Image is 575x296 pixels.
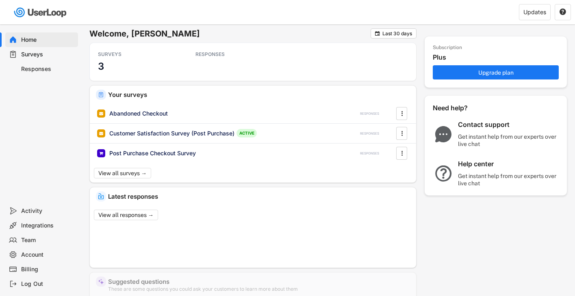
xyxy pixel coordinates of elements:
div: Get instant help from our experts over live chat [458,133,560,148]
button: View all responses → [94,210,158,220]
h6: Welcome, [PERSON_NAME] [89,28,371,39]
div: Abandoned Checkout [109,109,168,118]
img: userloop-logo-01.svg [12,4,69,21]
div: Surveys [21,51,75,58]
div: Latest responses [108,193,410,199]
button:  [398,147,406,159]
div: Need help? [433,104,490,112]
div: Your surveys [108,92,410,98]
text:  [401,109,403,118]
h3: 3 [98,60,104,73]
button:  [398,107,406,120]
div: Integrations [21,222,75,230]
div: Account [21,251,75,259]
div: Log Out [21,280,75,288]
div: Subscription [433,45,462,51]
div: Activity [21,207,75,215]
button: Upgrade plan [433,65,559,79]
div: Updates [523,9,546,15]
div: Post Purchase Checkout Survey [109,149,196,157]
div: RESPONSES [360,131,379,136]
img: QuestionMarkInverseMajor.svg [433,165,454,182]
div: Customer Satisfaction Survey (Post Purchase) [109,129,234,137]
div: Billing [21,266,75,273]
button: View all surveys → [94,168,151,178]
div: Help center [458,160,560,168]
div: Get instant help from our experts over live chat [458,172,560,187]
img: ChatMajor.svg [433,126,454,142]
div: RESPONSES [195,51,269,58]
div: Home [21,36,75,44]
div: Last 30 days [382,31,412,36]
div: Responses [21,65,75,73]
div: Contact support [458,120,560,129]
div: SURVEYS [98,51,171,58]
div: Suggested questions [108,279,410,285]
text:  [560,8,566,15]
div: RESPONSES [360,112,379,116]
div: Plus [433,53,563,62]
div: RESPONSES [360,151,379,156]
img: MagicMajor%20%28Purple%29.svg [98,279,104,285]
div: Team [21,236,75,244]
button:  [398,127,406,139]
button:  [374,30,380,36]
div: These are some questions you could ask your customers to learn more about them [108,287,410,292]
img: IncomingMajor.svg [98,193,104,199]
button:  [559,9,566,16]
text:  [401,149,403,157]
text:  [375,30,380,36]
text:  [401,129,403,137]
div: ACTIVE [237,129,257,137]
